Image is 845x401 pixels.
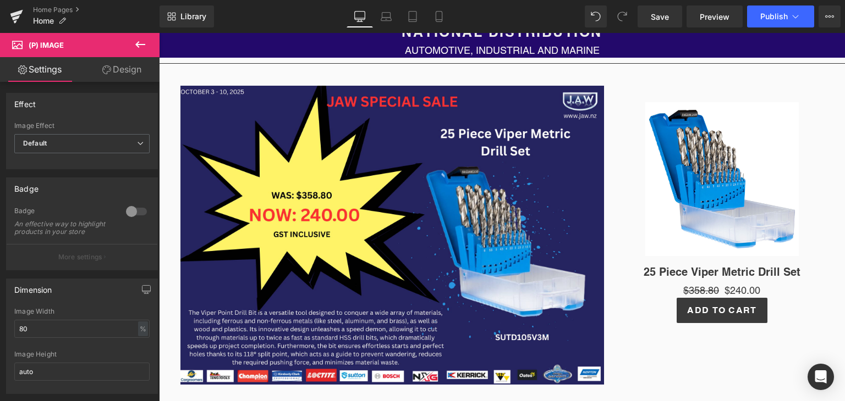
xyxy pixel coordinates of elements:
span: (P) Image [29,41,64,49]
a: Mobile [426,5,452,27]
div: Image Height [14,350,150,358]
div: % [138,321,148,336]
p: More settings [58,252,102,262]
img: 25 Piece Viper Metric Drill Set [486,69,640,223]
div: Dimension [14,279,52,294]
button: Add To Cart [518,265,608,290]
button: More settings [7,244,157,270]
b: Default [23,139,47,147]
span: Publish [760,12,788,21]
span: AUTOMOTIVE, INDUSTRIAL AND MARINE [246,12,441,23]
a: Design [82,57,162,82]
span: Library [180,12,206,21]
input: auto [14,320,150,338]
a: Laptop [373,5,399,27]
span: $240.00 [566,250,601,265]
div: Open Intercom Messenger [808,364,834,390]
a: 25 Piece Viper Metric Drill Set [485,232,641,246]
div: Effect [14,93,36,109]
span: Save [651,11,669,23]
span: Home [33,16,54,25]
div: Image Width [14,308,150,315]
input: auto [14,363,150,381]
button: Undo [585,5,607,27]
button: Redo [611,5,633,27]
a: Home Pages [33,5,160,14]
div: An effective way to highlight products in your store [14,220,113,236]
span: Add To Cart [528,272,597,282]
div: Badge [14,178,39,193]
div: Image Effect [14,122,150,130]
div: Badge [14,207,115,218]
a: Preview [687,5,743,27]
span: $358.80 [524,252,560,263]
a: New Library [160,5,214,27]
a: Desktop [347,5,373,27]
button: Publish [747,5,814,27]
span: Preview [700,11,729,23]
button: More [819,5,841,27]
a: Tablet [399,5,426,27]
